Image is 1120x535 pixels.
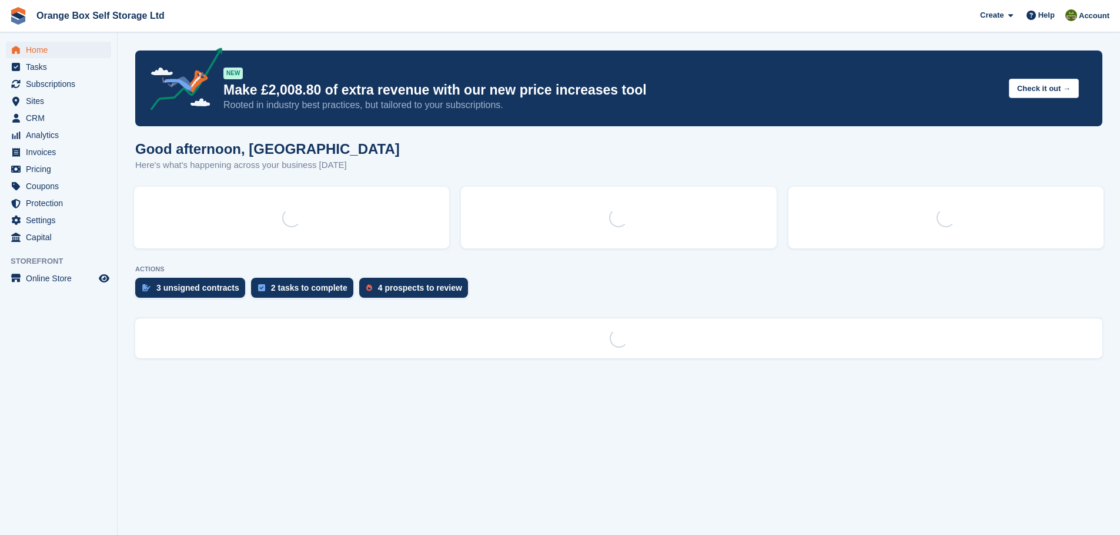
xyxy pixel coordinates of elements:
a: menu [6,195,111,211]
span: Invoices [26,144,96,160]
span: Sites [26,93,96,109]
a: menu [6,212,111,228]
a: menu [6,178,111,194]
div: 3 unsigned contracts [156,283,239,292]
a: 4 prospects to review [359,278,474,304]
a: menu [6,110,111,126]
span: Subscriptions [26,76,96,92]
a: menu [6,270,111,287]
span: Help [1038,9,1055,21]
img: prospect-51fa495bee0391a8d652442698ab0144808aea92771e9ea1ae160a38d050c398.svg [366,284,372,291]
div: 4 prospects to review [378,283,462,292]
span: Storefront [11,255,117,267]
span: Create [980,9,1004,21]
a: 3 unsigned contracts [135,278,251,304]
img: task-75834270c22a3079a89374b754ae025e5fb1db73e45f91037f5363f120a921f8.svg [258,284,265,291]
a: 2 tasks to complete [251,278,359,304]
span: Tasks [26,59,96,75]
a: menu [6,127,111,143]
p: Here's what's happening across your business [DATE] [135,159,400,172]
p: Make £2,008.80 of extra revenue with our new price increases tool [223,82,999,99]
a: menu [6,229,111,245]
span: CRM [26,110,96,126]
div: 2 tasks to complete [271,283,347,292]
span: Online Store [26,270,96,287]
a: menu [6,42,111,58]
a: menu [6,76,111,92]
span: Settings [26,212,96,228]
span: Pricing [26,161,96,177]
img: contract_signature_icon-13c848040528278c33f63329250d36e43548de30e8caae1d1a13099fd9432cc5.svg [142,284,151,291]
span: Protection [26,195,96,211]
span: Coupons [26,178,96,194]
a: menu [6,144,111,160]
span: Account [1079,10,1109,22]
img: price-adjustments-announcement-icon-8257ccfd72463d97f412b2fc003d46551f7dbcb40ab6d574587a9cd5c0d94... [141,48,223,115]
div: NEW [223,68,243,79]
span: Home [26,42,96,58]
h1: Good afternoon, [GEOGRAPHIC_DATA] [135,141,400,157]
a: menu [6,59,111,75]
a: Orange Box Self Storage Ltd [32,6,169,25]
a: menu [6,93,111,109]
p: Rooted in industry best practices, but tailored to your subscriptions. [223,99,999,112]
span: Analytics [26,127,96,143]
p: ACTIONS [135,265,1102,273]
img: Pippa White [1065,9,1077,21]
a: Preview store [97,271,111,285]
button: Check it out → [1009,79,1079,98]
span: Capital [26,229,96,245]
img: stora-icon-8386f47178a22dfd0bd8f6a31ec36ba5ce8667c1dd55bd0f319d3a0aa187defe.svg [9,7,27,25]
a: menu [6,161,111,177]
